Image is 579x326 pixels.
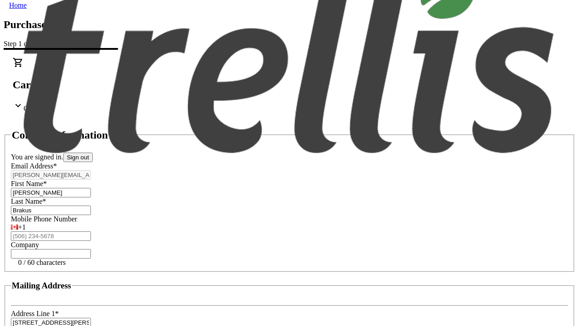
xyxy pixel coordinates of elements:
[11,241,39,249] label: Company
[11,231,91,241] input: (506) 234-5678
[11,215,77,223] label: Mobile Phone Number
[11,310,59,317] label: Address Line 1*
[18,259,66,266] tr-character-limit: 0 / 60 characters
[12,281,71,291] h3: Mailing Address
